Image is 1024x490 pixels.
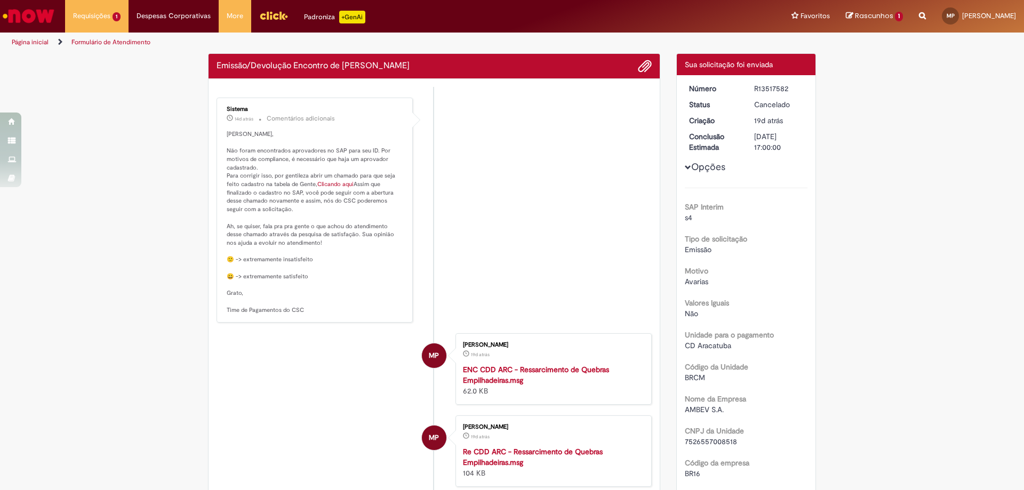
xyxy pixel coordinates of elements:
[267,114,335,123] small: Comentários adicionais
[685,277,708,286] span: Avarias
[754,116,783,125] span: 19d atrás
[113,12,121,21] span: 1
[754,115,804,126] div: 10/09/2025 18:04:02
[962,11,1016,20] span: [PERSON_NAME]
[422,343,446,368] div: Matheus Augusto Da Silva Pereira
[463,446,641,478] div: 104 KB
[259,7,288,23] img: click_logo_yellow_360x200.png
[895,12,903,21] span: 1
[685,213,692,222] span: s4
[947,12,955,19] span: MP
[463,365,609,385] a: ENC CDD ARC - Ressarcimento de Quebras Empilhadeiras.msg
[227,106,404,113] div: Sistema
[685,234,747,244] b: Tipo de solicitação
[855,11,893,21] span: Rascunhos
[1,5,56,27] img: ServiceNow
[685,245,711,254] span: Emissão
[685,394,746,404] b: Nome da Empresa
[685,426,744,436] b: CNPJ da Unidade
[685,405,724,414] span: AMBEV S.A.
[754,83,804,94] div: R13517582
[685,266,708,276] b: Motivo
[685,458,749,468] b: Código da empresa
[317,180,354,188] a: Clicando aqui
[685,202,724,212] b: SAP Interim
[685,60,773,69] span: Sua solicitação foi enviada
[137,11,211,21] span: Despesas Corporativas
[685,309,698,318] span: Não
[471,351,490,358] span: 19d atrás
[235,116,253,122] time: 15/09/2025 15:45:39
[463,447,603,467] a: Re CDD ARC - Ressarcimento de Quebras Empilhadeiras.msg
[463,424,641,430] div: [PERSON_NAME]
[471,351,490,358] time: 10/09/2025 18:03:54
[71,38,150,46] a: Formulário de Atendimento
[8,33,675,52] ul: Trilhas de página
[801,11,830,21] span: Favoritos
[422,425,446,450] div: Matheus Augusto Da Silva Pereira
[463,364,641,396] div: 62.0 KB
[12,38,49,46] a: Página inicial
[754,99,804,110] div: Cancelado
[681,115,747,126] dt: Criação
[681,99,747,110] dt: Status
[73,11,110,21] span: Requisições
[463,342,641,348] div: [PERSON_NAME]
[685,341,731,350] span: CD Aracatuba
[304,11,365,23] div: Padroniza
[685,437,737,446] span: 7526557008518
[685,373,705,382] span: BRCM
[339,11,365,23] p: +GenAi
[685,469,700,478] span: BR16
[681,83,747,94] dt: Número
[685,330,774,340] b: Unidade para o pagamento
[429,343,439,368] span: MP
[429,425,439,451] span: MP
[685,298,729,308] b: Valores Iguais
[227,130,404,314] p: [PERSON_NAME], Não foram encontrados aprovadores no SAP para seu ID. Por motivos de compliance, é...
[471,433,490,440] time: 10/09/2025 17:56:30
[471,433,490,440] span: 19d atrás
[217,61,410,71] h2: Emissão/Devolução Encontro de Contas Fornecedor Histórico de tíquete
[681,131,747,152] dt: Conclusão Estimada
[227,11,243,21] span: More
[638,59,652,73] button: Adicionar anexos
[685,362,748,372] b: Código da Unidade
[235,116,253,122] span: 14d atrás
[754,131,804,152] div: [DATE] 17:00:00
[754,116,783,125] time: 10/09/2025 18:04:02
[846,11,903,21] a: Rascunhos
